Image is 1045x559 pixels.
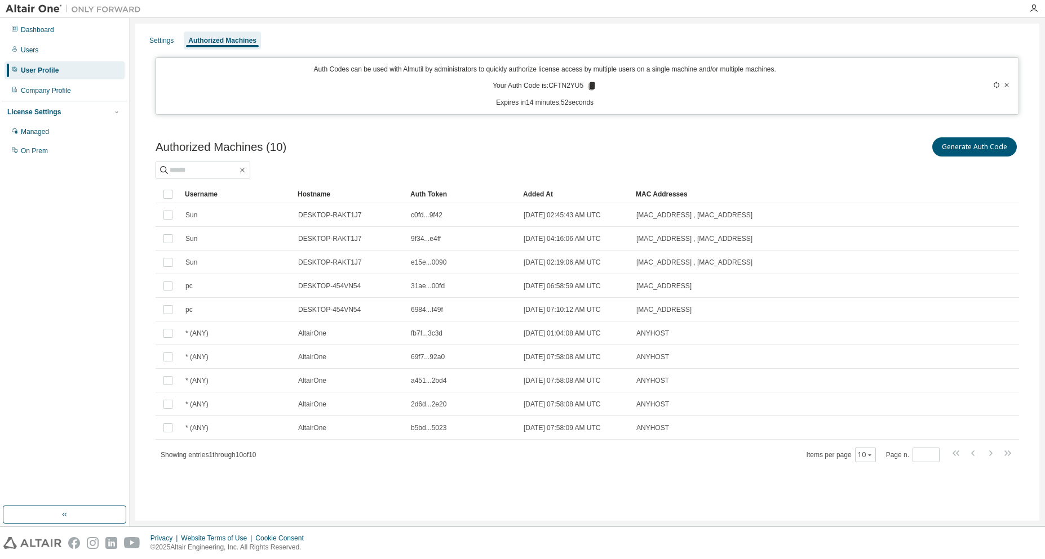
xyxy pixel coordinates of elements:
span: AltairOne [298,400,326,409]
span: 31ae...00fd [411,281,445,290]
span: DESKTOP-RAKT1J7 [298,258,361,267]
span: * (ANY) [185,423,209,432]
span: [DATE] 02:45:43 AM UTC [524,211,601,220]
div: Managed [21,127,49,136]
button: 10 [858,450,873,459]
span: [DATE] 07:10:12 AM UTC [524,305,601,314]
span: [MAC_ADDRESS] , [MAC_ADDRESS] [636,211,752,220]
span: * (ANY) [185,329,209,338]
div: Users [21,46,38,55]
div: Hostname [298,185,401,203]
span: ANYHOST [636,423,669,432]
p: Auth Codes can be used with Almutil by administrators to quickly authorize license access by mult... [163,65,927,74]
span: 9f34...e4ff [411,234,441,243]
span: [DATE] 04:16:06 AM UTC [524,234,601,243]
span: 2d6d...2e20 [411,400,446,409]
span: 69f7...92a0 [411,352,445,361]
div: Settings [149,36,174,45]
span: ANYHOST [636,352,669,361]
p: Your Auth Code is: CFTN2YU5 [493,81,597,91]
span: pc [185,281,193,290]
span: [DATE] 07:58:08 AM UTC [524,352,601,361]
span: b5bd...5023 [411,423,446,432]
span: Authorized Machines (10) [156,141,286,154]
span: ANYHOST [636,400,669,409]
div: On Prem [21,146,48,155]
span: [MAC_ADDRESS] , [MAC_ADDRESS] [636,234,752,243]
span: pc [185,305,193,314]
img: facebook.svg [68,537,80,549]
p: © 2025 Altair Engineering, Inc. All Rights Reserved. [150,543,311,552]
span: [DATE] 02:19:06 AM UTC [524,258,601,267]
p: Expires in 14 minutes, 52 seconds [163,98,927,108]
span: Sun [185,258,197,267]
span: DESKTOP-454VN54 [298,281,361,290]
div: Website Terms of Use [181,534,255,543]
span: Page n. [886,448,940,462]
div: Authorized Machines [188,36,256,45]
div: Username [185,185,289,203]
span: [MAC_ADDRESS] [636,305,692,314]
span: AltairOne [298,329,326,338]
span: * (ANY) [185,376,209,385]
span: [MAC_ADDRESS] , [MAC_ADDRESS] [636,258,752,267]
div: Company Profile [21,86,71,95]
span: [DATE] 07:58:08 AM UTC [524,376,601,385]
span: e15e...0090 [411,258,446,267]
div: User Profile [21,66,59,75]
img: instagram.svg [87,537,99,549]
span: 6984...f49f [411,305,443,314]
div: Privacy [150,534,181,543]
span: DESKTOP-454VN54 [298,305,361,314]
span: ANYHOST [636,329,669,338]
img: Altair One [6,3,147,15]
div: Cookie Consent [255,534,310,543]
button: Generate Auth Code [932,137,1017,156]
span: * (ANY) [185,352,209,361]
span: [DATE] 07:58:08 AM UTC [524,400,601,409]
span: AltairOne [298,352,326,361]
img: linkedin.svg [105,537,117,549]
span: [DATE] 07:58:09 AM UTC [524,423,601,432]
span: Showing entries 1 through 10 of 10 [161,451,256,459]
img: altair_logo.svg [3,537,61,549]
span: Sun [185,211,197,220]
span: a451...2bd4 [411,376,446,385]
span: [DATE] 01:04:08 AM UTC [524,329,601,338]
span: DESKTOP-RAKT1J7 [298,211,361,220]
div: Dashboard [21,25,54,34]
span: fb7f...3c3d [411,329,442,338]
div: Auth Token [410,185,514,203]
div: License Settings [7,108,61,117]
div: MAC Addresses [636,185,901,203]
span: Sun [185,234,197,243]
span: Items per page [807,448,876,462]
span: AltairOne [298,423,326,432]
span: [MAC_ADDRESS] [636,281,692,290]
span: c0fd...9f42 [411,211,442,220]
span: [DATE] 06:58:59 AM UTC [524,281,601,290]
span: * (ANY) [185,400,209,409]
span: ANYHOST [636,376,669,385]
img: youtube.svg [124,537,140,549]
div: Added At [523,185,627,203]
span: DESKTOP-RAKT1J7 [298,234,361,243]
span: AltairOne [298,376,326,385]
